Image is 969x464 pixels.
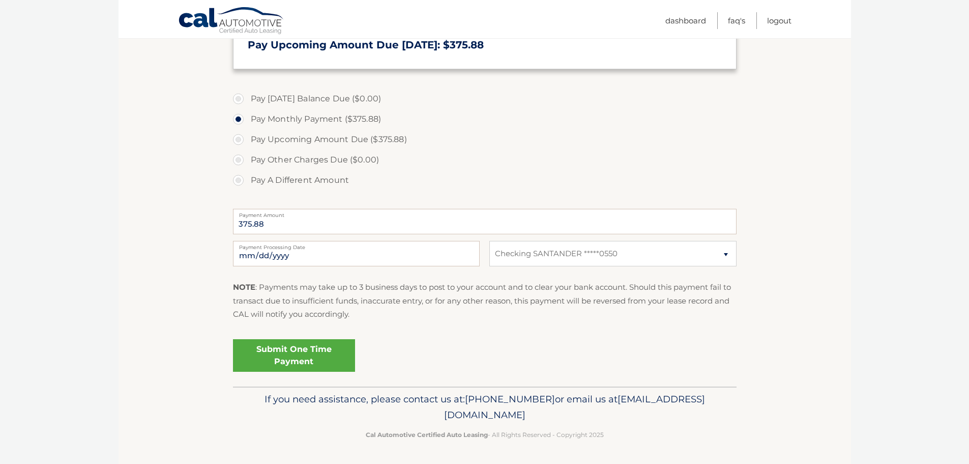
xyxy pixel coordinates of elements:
[240,429,730,440] p: - All Rights Reserved - Copyright 2025
[767,12,791,29] a: Logout
[665,12,706,29] a: Dashboard
[233,209,737,217] label: Payment Amount
[233,170,737,190] label: Pay A Different Amount
[248,39,722,51] h3: Pay Upcoming Amount Due [DATE]: $375.88
[233,241,480,266] input: Payment Date
[233,129,737,150] label: Pay Upcoming Amount Due ($375.88)
[366,431,488,439] strong: Cal Automotive Certified Auto Leasing
[233,89,737,109] label: Pay [DATE] Balance Due ($0.00)
[240,391,730,424] p: If you need assistance, please contact us at: or email us at
[233,339,355,372] a: Submit One Time Payment
[728,12,745,29] a: FAQ's
[233,281,737,321] p: : Payments may take up to 3 business days to post to your account and to clear your bank account....
[233,209,737,234] input: Payment Amount
[233,282,255,292] strong: NOTE
[178,7,285,36] a: Cal Automotive
[465,393,555,405] span: [PHONE_NUMBER]
[233,241,480,249] label: Payment Processing Date
[233,150,737,170] label: Pay Other Charges Due ($0.00)
[233,109,737,129] label: Pay Monthly Payment ($375.88)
